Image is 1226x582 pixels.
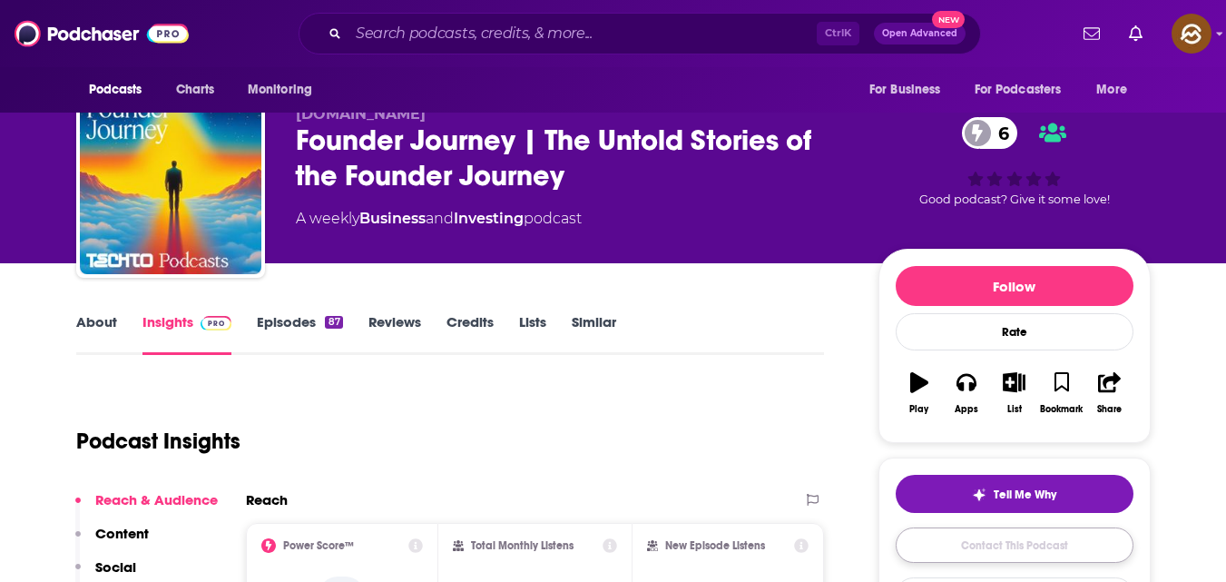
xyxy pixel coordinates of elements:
[896,266,1133,306] button: Follow
[857,73,964,107] button: open menu
[75,525,149,558] button: Content
[299,13,981,54] div: Search podcasts, credits, & more...
[89,77,142,103] span: Podcasts
[246,491,288,508] h2: Reach
[76,428,240,455] h1: Podcast Insights
[962,117,1018,149] a: 6
[471,539,574,552] h2: Total Monthly Listens
[919,192,1110,206] span: Good podcast? Give it some love!
[896,360,943,426] button: Play
[325,316,342,329] div: 87
[95,558,136,576] p: Social
[955,404,978,415] div: Apps
[1097,404,1122,415] div: Share
[296,208,582,230] div: A weekly podcast
[990,360,1037,426] button: List
[896,475,1133,513] button: tell me why sparkleTell Me Why
[817,22,859,45] span: Ctrl K
[176,77,215,103] span: Charts
[896,313,1133,350] div: Rate
[257,313,342,355] a: Episodes87
[15,16,189,51] img: Podchaser - Follow, Share and Rate Podcasts
[874,23,966,44] button: Open AdvancedNew
[882,29,957,38] span: Open Advanced
[1085,360,1133,426] button: Share
[932,11,965,28] span: New
[348,19,817,48] input: Search podcasts, credits, & more...
[454,210,524,227] a: Investing
[359,210,426,227] a: Business
[1076,18,1107,49] a: Show notifications dropdown
[76,73,166,107] button: open menu
[95,491,218,508] p: Reach & Audience
[75,491,218,525] button: Reach & Audience
[142,313,232,355] a: InsightsPodchaser Pro
[368,313,421,355] a: Reviews
[975,77,1062,103] span: For Podcasters
[1038,360,1085,426] button: Bookmark
[283,539,354,552] h2: Power Score™
[1084,73,1150,107] button: open menu
[943,360,990,426] button: Apps
[896,528,1133,563] a: Contact This Podcast
[426,210,454,227] span: and
[1096,77,1127,103] span: More
[972,488,986,502] img: tell me why sparkle
[572,313,616,355] a: Similar
[248,77,312,103] span: Monitoring
[1172,14,1211,54] button: Show profile menu
[76,313,117,355] a: About
[80,93,261,274] img: Founder Journey | The Untold Stories of the Founder Journey
[446,313,494,355] a: Credits
[164,73,226,107] a: Charts
[95,525,149,542] p: Content
[980,117,1018,149] span: 6
[994,488,1056,502] span: Tell Me Why
[878,105,1151,218] div: 6Good podcast? Give it some love!
[1122,18,1150,49] a: Show notifications dropdown
[963,73,1088,107] button: open menu
[1007,404,1022,415] div: List
[1172,14,1211,54] img: User Profile
[665,539,765,552] h2: New Episode Listens
[201,316,232,330] img: Podchaser Pro
[1172,14,1211,54] span: Logged in as hey85204
[296,105,426,123] span: [DOMAIN_NAME]
[909,404,928,415] div: Play
[235,73,336,107] button: open menu
[1040,404,1083,415] div: Bookmark
[869,77,941,103] span: For Business
[519,313,546,355] a: Lists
